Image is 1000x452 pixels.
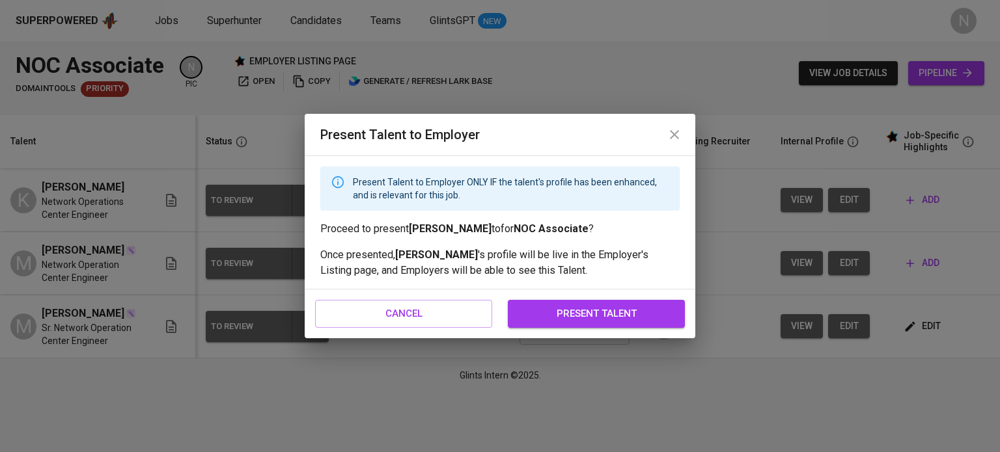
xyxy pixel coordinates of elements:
span: present talent [522,305,671,322]
strong: [PERSON_NAME] [395,248,478,261]
button: close [659,119,690,150]
strong: NOC Associate [514,222,589,235]
div: Present Talent to Employer ONLY IF the talent's profile has been enhanced, and is relevant for th... [353,170,669,207]
p: Once presented, 's profile will be live in the Employer's Listing page, and Employers will be abl... [320,247,680,278]
button: cancel [315,300,492,327]
strong: [PERSON_NAME] [409,222,492,235]
button: present talent [508,300,685,327]
p: Proceed to present to for ? [320,221,680,237]
h6: Present Talent to Employer [320,124,680,145]
span: cancel [329,305,478,322]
